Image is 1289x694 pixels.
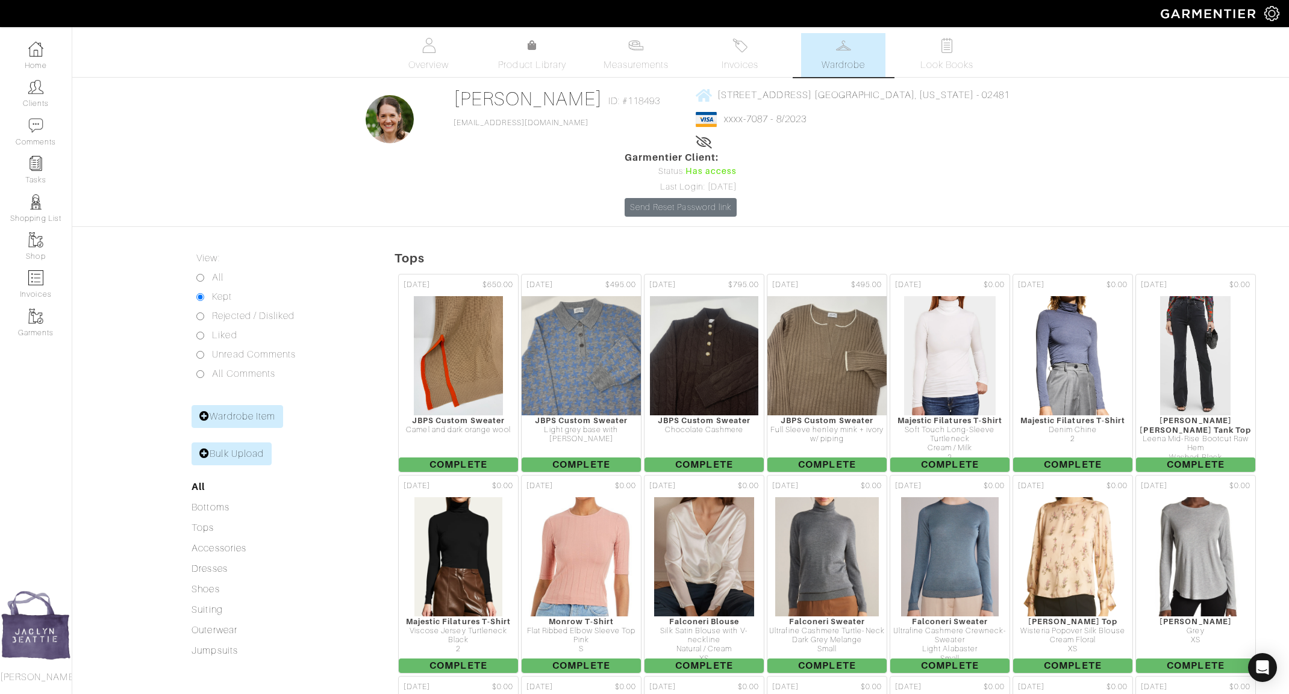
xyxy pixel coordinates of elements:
img: wardrobe-487a4870c1b7c33e795ec22d11cfc2ed9d08956e64fb3008fe2437562e282088.svg [836,38,851,53]
a: [DATE] $495.00 JBPS Custom Sweater Full Sleeve henley mink + ivory w/ piping Complete [766,273,888,474]
span: Measurements [604,58,669,72]
img: clients-icon-6bae9207a08558b7cb47a8932f037763ab4055f8c8b6bfacd5dc20c3e0201464.png [28,79,43,94]
a: [DATE] $0.00 Falconeri Blouse Silk Satin Blouse with V-neckline Natural / Cream XS Complete [643,474,766,675]
img: yQzzSsgKpqnKre8hp7NuGUEd [1025,296,1120,416]
span: $0.00 [615,681,636,693]
label: Liked [212,328,237,342]
div: 2 [1013,435,1132,444]
span: $795.00 [728,279,759,291]
span: Complete [644,658,764,673]
img: comment-icon-a0a6a9ef722e966f86d9cbdc48e553b5cf19dbc54f86b18d962a5391bc8f6eb6.png [28,118,43,133]
span: $0.00 [984,480,1005,492]
a: [DATE] $0.00 [PERSON_NAME] Top Wisteria Popover Silk Blouse Cream Floral XS Complete [1011,474,1134,675]
span: $0.00 [861,681,882,693]
a: xxxx-7087 - 8/2023 [724,114,807,125]
div: Light Alabaster [890,645,1010,654]
span: Complete [1136,658,1255,673]
img: jm3KkN712wxbKVf7jESx1tu5 [649,296,760,416]
img: AGyDffXswQszXM1ntRRNzr3F [904,296,997,416]
img: visa-934b35602734be37eb7d5d7e5dbcd2044c359bf20a24dc3361ca3fa54326a8a7.png [696,112,717,127]
a: [DATE] $0.00 Falconeri Sweater Ultrafine Cashmere Turtle-Neck Dark Grey Melange Small Complete [766,474,888,675]
a: [DATE] $0.00 Majestic Filatures T-Shirt Soft Touch Long-Sleeve Turtleneck Cream / Milk 2 Complete [888,273,1011,474]
div: Pink [522,636,641,645]
div: 2 [399,645,518,654]
span: $0.00 [1106,480,1128,492]
span: [DATE] [895,279,922,291]
div: Status: [625,165,737,178]
span: [DATE] [526,279,553,291]
span: $0.00 [738,681,759,693]
a: Jumpsuits [192,645,237,656]
span: $495.00 [605,279,636,291]
div: Dark Grey Melange [767,636,887,645]
a: Wardrobe [801,33,885,77]
span: $0.00 [984,681,1005,693]
a: Measurements [594,33,679,77]
a: [PERSON_NAME] [454,88,602,110]
span: $0.00 [1229,279,1250,291]
a: [DATE] $795.00 JBPS Custom Sweater Chocolate Cashmere Complete [643,273,766,474]
span: $0.00 [984,279,1005,291]
div: Camel and dark orange wool [399,426,518,435]
span: $0.00 [1106,681,1128,693]
img: pjGdyySBGgSvCJsRENtLtdm7 [1019,497,1126,617]
span: [DATE] [1141,279,1167,291]
a: All [192,481,205,492]
span: [STREET_ADDRESS] [GEOGRAPHIC_DATA], [US_STATE] - 02481 [717,90,1010,101]
div: Small [767,645,887,654]
img: CF422HA5RXpqsAgGusdYmZ4D [900,497,999,617]
img: stylists-icon-eb353228a002819b7ec25b43dbf5f0378dd9e0616d9560372ff212230b889e62.png [28,194,43,209]
div: Grey [1136,627,1255,636]
span: Look Books [920,58,974,72]
span: Complete [644,457,764,472]
div: XS [644,654,764,663]
span: [DATE] [404,279,430,291]
div: Denim Chine [1013,426,1132,435]
div: JBPS Custom Sweater [522,416,641,425]
a: Wardrobe Item [192,405,283,428]
div: Ultrafine Cashmere Crewneck-Sweater [890,627,1010,645]
div: Flat Ribbed Elbow Sleeve Top [522,627,641,636]
div: XS [1013,645,1132,654]
span: Complete [767,457,887,472]
a: [DATE] $650.00 JBPS Custom Sweater Camel and dark orange wool Complete [397,273,520,474]
img: reminder-icon-8004d30b9f0a5d33ae49ab947aed9ed385cf756f9e5892f1edd6e32f2345188e.png [28,156,43,171]
div: Falconeri Blouse [644,617,764,626]
span: [DATE] [649,279,676,291]
a: [DATE] $0.00 Falconeri Sweater Ultrafine Cashmere Crewneck-Sweater Light Alabaster Small Complete [888,474,1011,675]
h5: Tops [395,251,1289,265]
span: Overview [408,58,449,72]
a: Look Books [905,33,989,77]
label: All [212,270,223,285]
img: orders-27d20c2124de7fd6de4e0e44c1d41de31381a507db9b33961299e4e07d508b8c.svg [732,38,747,53]
span: Has access [685,165,737,178]
div: Natural / Cream [644,645,764,654]
div: Chocolate Cashmere [644,426,764,435]
span: Product Library [498,58,566,72]
span: Complete [890,457,1010,472]
div: 2 [890,453,1010,462]
img: GeK3QsBWBPmaAiGsxJGpc9tg [1150,497,1241,617]
span: Invoices [722,58,758,72]
span: Complete [1136,457,1255,472]
span: Complete [1013,457,1132,472]
span: $650.00 [482,279,513,291]
a: Shoes [192,584,219,595]
img: gear-icon-white-bd11855cb880d31180b6d7d6211b90ccbf57a29d726f0c71d8c61bd08dd39cc2.png [1264,6,1279,21]
span: $495.00 [851,279,882,291]
a: [STREET_ADDRESS] [GEOGRAPHIC_DATA], [US_STATE] - 02481 [696,87,1010,102]
a: Bulk Upload [192,442,272,465]
span: $0.00 [1229,480,1250,492]
a: Suiting [192,604,222,615]
a: [DATE] $0.00 Majestic Filatures T-Shirt Denim Chine 2 Complete [1011,273,1134,474]
a: Send Reset Password link [625,198,737,217]
a: [DATE] $495.00 JBPS Custom Sweater Light grey base with [PERSON_NAME] Complete [520,273,643,474]
div: Full Sleeve henley mink + ivory w/ piping [767,426,887,444]
div: Small [890,654,1010,663]
span: [DATE] [404,480,430,492]
label: Kept [212,290,232,304]
span: [DATE] [772,279,799,291]
span: $0.00 [861,480,882,492]
span: $0.00 [492,480,513,492]
div: [PERSON_NAME] Top [1013,617,1132,626]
